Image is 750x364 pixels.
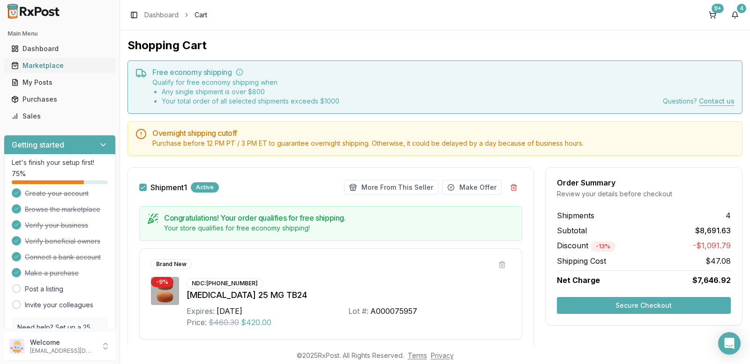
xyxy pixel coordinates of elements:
[164,223,514,233] div: Your store qualifies for free economy shipping!
[591,241,615,252] div: - 13 %
[151,277,179,305] img: Myrbetriq 25 MG TB24
[695,225,731,236] span: $8,691.63
[25,189,89,198] span: Create your account
[217,305,242,317] div: [DATE]
[11,61,108,70] div: Marketplace
[557,275,600,285] span: Net Charge
[557,210,594,221] span: Shipments
[705,7,720,22] button: 9+
[162,97,339,106] li: Your total order of all selected shipments exceeds $ 1000
[4,58,116,73] button: Marketplace
[187,278,263,289] div: NDC: [PHONE_NUMBER]
[209,317,239,328] span: $460.30
[7,108,112,125] a: Sales
[4,4,64,19] img: RxPost Logo
[25,284,63,294] a: Post a listing
[557,241,615,250] span: Discount
[187,305,215,317] div: Expires:
[191,182,219,193] div: Active
[187,289,510,302] div: [MEDICAL_DATA] 25 MG TB24
[7,91,112,108] a: Purchases
[348,305,368,317] div: Lot #:
[25,205,100,214] span: Browse the marketplace
[7,30,112,37] h2: Main Menu
[557,297,731,314] button: Secure Checkout
[442,180,502,195] button: Make Offer
[187,317,207,328] div: Price:
[726,210,731,221] span: 4
[17,323,102,351] p: Need help? Set up a 25 minute call with our team to set up.
[25,237,100,246] span: Verify beneficial owners
[152,139,735,148] div: Purchase before 12 PM PT / 3 PM ET to guarantee overnight shipping. Otherwise, it could be delaye...
[693,240,731,252] span: -$1,091.79
[11,78,108,87] div: My Posts
[127,38,742,53] h1: Shopping Cart
[663,97,735,106] div: Questions?
[7,40,112,57] a: Dashboard
[152,78,339,106] div: Qualify for free economy shipping when
[25,268,79,278] span: Make a purchase
[150,184,187,191] span: Shipment 1
[4,75,116,90] button: My Posts
[164,214,514,222] h5: Congratulations! Your order qualifies for free shipping.
[152,68,735,76] h5: Free economy shipping
[151,259,192,269] div: Brand New
[12,169,26,178] span: 75 %
[9,339,24,354] img: User avatar
[557,225,587,236] span: Subtotal
[11,95,108,104] div: Purchases
[4,41,116,56] button: Dashboard
[718,332,741,355] div: Open Intercom Messenger
[408,351,427,359] a: Terms
[7,74,112,91] a: My Posts
[12,139,64,150] h3: Getting started
[692,275,731,286] span: $7,646.92
[25,300,93,310] a: Invite your colleagues
[4,92,116,107] button: Purchases
[344,180,438,195] button: More From This Seller
[7,57,112,74] a: Marketplace
[11,44,108,53] div: Dashboard
[557,189,731,199] div: Review your details before checkout
[30,338,95,347] p: Welcome
[370,305,417,317] div: A000075957
[705,255,731,267] span: $47.08
[712,4,724,13] div: 9+
[431,351,454,359] a: Privacy
[727,7,742,22] button: 4
[557,255,606,267] span: Shipping Cost
[557,179,731,186] div: Order Summary
[144,10,207,20] nav: breadcrumb
[11,111,108,121] div: Sales
[195,10,207,20] span: Cart
[151,277,173,287] div: - 9 %
[162,87,339,97] li: Any single shipment is over $ 800
[144,10,179,20] a: Dashboard
[30,347,95,355] p: [EMAIL_ADDRESS][DOMAIN_NAME]
[12,158,108,167] p: Let's finish your setup first!
[737,4,746,13] div: 4
[241,317,271,328] span: $420.00
[25,221,88,230] span: Verify your business
[25,253,101,262] span: Connect a bank account
[152,129,735,137] h5: Overnight shipping cutoff
[4,109,116,124] button: Sales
